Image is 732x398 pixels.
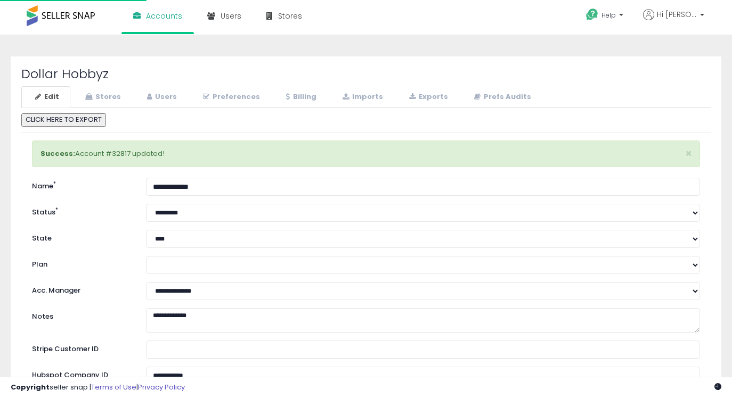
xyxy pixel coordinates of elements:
a: Imports [329,86,394,108]
a: Edit [21,86,70,108]
a: Terms of Use [91,382,136,392]
span: Stores [278,11,302,21]
a: Billing [272,86,328,108]
div: seller snap | | [11,383,185,393]
strong: Copyright [11,382,50,392]
span: Hi [PERSON_NAME] [657,9,697,20]
a: Exports [395,86,459,108]
h2: Dollar Hobbyz [21,67,711,81]
a: Prefs Audits [460,86,542,108]
strong: Success: [40,148,75,159]
a: Users [133,86,188,108]
button: × [685,148,692,159]
a: Preferences [189,86,271,108]
span: Accounts [146,11,182,21]
label: Name [24,178,138,192]
i: Get Help [585,8,599,21]
label: Notes [24,308,138,322]
label: Hubspot Company ID [24,367,138,380]
a: Stores [71,86,132,108]
span: Help [601,11,616,20]
a: Privacy Policy [138,382,185,392]
a: Hi [PERSON_NAME] [643,9,704,33]
label: Acc. Manager [24,282,138,296]
label: Status [24,204,138,218]
span: Users [221,11,241,21]
button: CLICK HERE TO EXPORT [21,113,106,127]
label: State [24,230,138,244]
div: Account #32817 updated! [32,140,700,168]
label: Plan [24,256,138,270]
label: Stripe Customer ID [24,341,138,354]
